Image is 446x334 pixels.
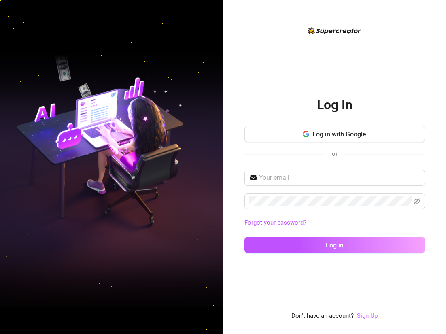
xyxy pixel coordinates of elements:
[259,173,420,183] input: Your email
[244,219,306,226] a: Forgot your password?
[357,312,378,319] a: Sign Up
[244,218,425,228] a: Forgot your password?
[308,27,361,34] img: logo-BBDzfeDw.svg
[357,311,378,321] a: Sign Up
[244,126,425,142] button: Log in with Google
[244,237,425,253] button: Log in
[291,311,354,321] span: Don't have an account?
[326,241,344,249] span: Log in
[414,198,420,204] span: eye-invisible
[317,97,353,113] h2: Log In
[332,150,338,157] span: or
[312,130,366,138] span: Log in with Google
